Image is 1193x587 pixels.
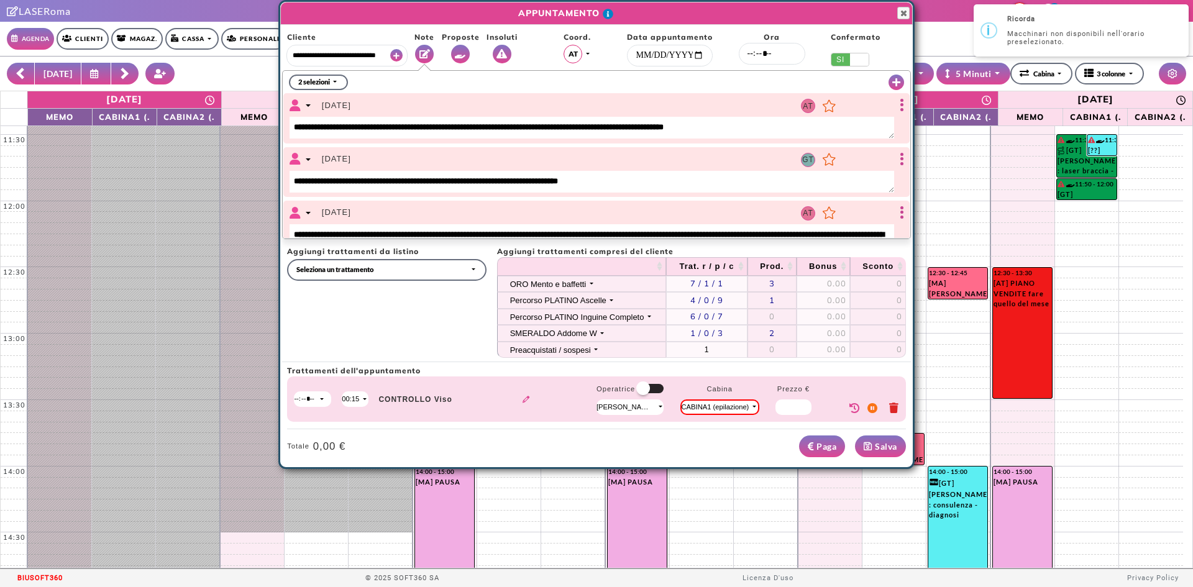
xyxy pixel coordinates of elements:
i: Il cliente ha degli insoluti [1058,137,1064,143]
div: [DATE] [106,93,142,107]
span: 0.00 [827,311,846,321]
label: Cabina [706,384,732,394]
div: 11:30 [1,135,28,145]
i: Sospendi il trattamento [867,403,879,414]
div: [MA] PAUSA [608,477,666,488]
span: Cliente [287,32,408,43]
span: CABINA1 (. [96,110,153,124]
span: 7 / 1 / 1 [690,278,723,288]
th: Prod.: activate to sort column ascending [747,257,797,276]
div: 12:30 [1,267,28,278]
span: Data appuntamento [627,32,713,43]
span: 0.00 [827,344,846,354]
a: Personale [221,28,287,50]
span: Proposte [442,32,480,43]
span: 0 [769,344,775,354]
span: 1 [769,295,775,305]
span: Memo [31,110,89,124]
div: 12:30 - 13:30 [994,268,1051,278]
i: Categoria cliente: Nuovo [929,478,939,488]
span: Confermato [831,32,880,43]
span: 2 [769,328,775,338]
span: APPUNTAMENTO [290,7,842,20]
div: 12:00 [1,201,28,212]
th: : activate to sort column ascending [497,257,666,276]
div: [GT] [PERSON_NAME] : laser ascelle [1058,189,1116,199]
div: [GT] [PERSON_NAME] : laser braccia -w [1058,145,1116,177]
a: Cassa [165,28,219,50]
button: Crea nuovo contatto rapido [145,63,175,84]
div: Percorso PLATINO Inguine Completo [510,312,644,322]
img: PERCORSO [1058,147,1066,155]
div: [DATE] [1077,93,1113,107]
span: 0 [897,328,902,338]
span: AT [801,206,815,221]
div: 14:00 - 15:00 [994,467,1051,476]
span: CONTROLLO Viso [378,394,452,405]
div: 14:00 - 15:00 [416,467,473,476]
th: Bonus: activate to sort column ascending [797,257,850,276]
span: AT [801,99,815,113]
div: 14:00 [1,466,28,477]
span: Memo [225,110,283,124]
span: SI [831,53,850,66]
span: [DATE] [322,207,351,217]
a: Licenza D'uso [743,574,793,582]
span: 0 [897,278,902,288]
button: Paga [799,435,846,457]
label: Operatrice [596,384,635,399]
div: 11:30 - 11:50 [1058,135,1116,145]
div: [MA] [PERSON_NAME] : controllo gambe e inguine [929,278,987,299]
div: [GT] [PERSON_NAME] : consulenza - diagnosi [929,477,987,524]
div: 5 Minuti [945,67,991,80]
span: Totale [287,441,309,452]
button: Cabina non idonea al trattamento. Macchinari non disponibili nell'orario preselezionato. [680,399,759,415]
a: Agenda [7,28,54,50]
h4: 0,00 € [313,440,346,453]
span: 0.00 [827,328,846,338]
span: 56 [1049,3,1059,13]
div: 12:30 - 12:45 [929,268,987,278]
span: 0 [897,344,902,354]
span: CABINA2 (. [1131,110,1189,124]
span: Trattamenti dell'appuntamento [287,365,906,376]
a: Clienti [57,28,109,50]
span: 0.00 [827,278,846,288]
span: Note [414,32,434,43]
span: AT [569,48,578,60]
div: Percorso PLATINO Ascelle [510,296,606,305]
div: Preacquistati / sospesi [510,345,591,355]
a: Magaz. [111,28,163,50]
div: 11:50 - 12:00 [1058,180,1116,189]
span: 6 / 0 / 7 [690,311,723,321]
button: Seleziona un trattamento [287,259,487,281]
span: Memo [1002,110,1059,124]
span: Insoluti [487,32,518,43]
div: [AT] PIANO VENDITE fare quello del mese [994,278,1051,309]
span: 0.00 [827,295,846,305]
div: 11:30 - 11:40 [1088,135,1116,145]
button: [DATE] [34,63,81,84]
div: i [987,24,990,37]
div: SMERALDO Addome W [510,329,597,338]
i: Elimina il trattamento [889,403,899,414]
span: CABINA2 (. [160,110,218,124]
div: [??] [PERSON_NAME] : foto - controllo *da remoto* tramite foto [1088,145,1116,155]
i: Clicca per andare alla pagina di firma [7,6,19,16]
div: 14:00 - 15:00 [608,467,666,476]
a: 21 ottobre 2025 [222,91,415,108]
a: Clicca per andare alla pagina di firmaLASERoma [7,5,71,17]
div: 14:30 [1,532,28,543]
span: GT [801,153,815,167]
span: 3 [769,278,775,288]
a: 20 ottobre 2025 [28,91,221,108]
div: ORO Mento e baffetti [510,280,587,289]
div: Macchinari non disponibili nell'orario preselezionato. [1007,30,1174,46]
button: Vedi Note [415,45,434,63]
span: 0 [769,311,775,321]
a: Privacy Policy [1127,574,1179,582]
label: Prezzo € [777,384,810,394]
th: Trat. r / p / c: activate to sort column ascending [666,257,747,276]
span: Coord. [564,32,591,43]
button: Close [897,7,910,19]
